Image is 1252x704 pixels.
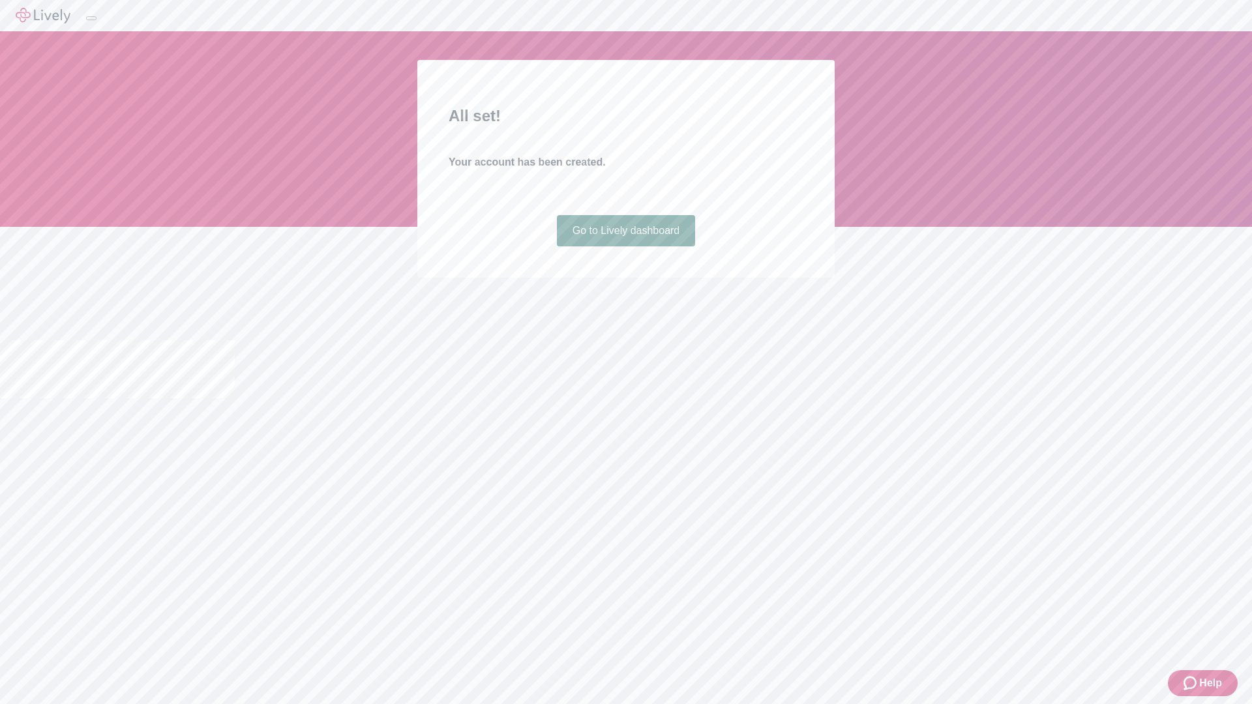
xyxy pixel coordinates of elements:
[449,154,803,170] h4: Your account has been created.
[1184,675,1199,691] svg: Zendesk support icon
[449,104,803,128] h2: All set!
[557,215,696,246] a: Go to Lively dashboard
[1168,670,1238,696] button: Zendesk support iconHelp
[86,16,97,20] button: Log out
[16,8,70,23] img: Lively
[1199,675,1222,691] span: Help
